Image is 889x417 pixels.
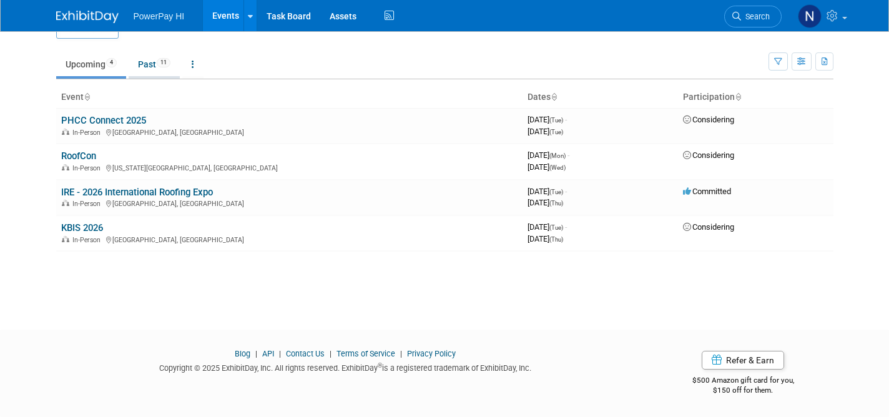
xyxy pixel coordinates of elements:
[683,187,731,196] span: Committed
[56,360,634,374] div: Copyright © 2025 ExhibitDay, Inc. All rights reserved. ExhibitDay is a registered trademark of Ex...
[61,198,518,208] div: [GEOGRAPHIC_DATA], [GEOGRAPHIC_DATA]
[72,236,104,244] span: In-Person
[798,4,822,28] img: Noah Thomson
[61,115,146,126] a: PHCC Connect 2025
[549,236,563,243] span: (Thu)
[61,150,96,162] a: RoofCon
[72,164,104,172] span: In-Person
[327,349,335,358] span: |
[528,150,569,160] span: [DATE]
[549,164,566,171] span: (Wed)
[683,150,734,160] span: Considering
[528,234,563,243] span: [DATE]
[678,87,833,108] th: Participation
[565,187,567,196] span: -
[528,187,567,196] span: [DATE]
[62,164,69,170] img: In-Person Event
[549,117,563,124] span: (Tue)
[549,152,566,159] span: (Mon)
[702,351,784,370] a: Refer & Earn
[549,200,563,207] span: (Thu)
[56,52,126,76] a: Upcoming4
[61,187,213,198] a: IRE - 2026 International Roofing Expo
[683,115,734,124] span: Considering
[56,11,119,23] img: ExhibitDay
[528,115,567,124] span: [DATE]
[84,92,90,102] a: Sort by Event Name
[378,362,382,369] sup: ®
[528,198,563,207] span: [DATE]
[549,129,563,135] span: (Tue)
[62,200,69,206] img: In-Person Event
[336,349,395,358] a: Terms of Service
[523,87,678,108] th: Dates
[134,11,185,21] span: PowerPay HI
[72,200,104,208] span: In-Person
[106,58,117,67] span: 4
[741,12,770,21] span: Search
[528,162,566,172] span: [DATE]
[62,236,69,242] img: In-Person Event
[724,6,782,27] a: Search
[565,115,567,124] span: -
[61,162,518,172] div: [US_STATE][GEOGRAPHIC_DATA], [GEOGRAPHIC_DATA]
[262,349,274,358] a: API
[61,127,518,137] div: [GEOGRAPHIC_DATA], [GEOGRAPHIC_DATA]
[157,58,170,67] span: 11
[286,349,325,358] a: Contact Us
[252,349,260,358] span: |
[61,234,518,244] div: [GEOGRAPHIC_DATA], [GEOGRAPHIC_DATA]
[56,87,523,108] th: Event
[653,367,833,396] div: $500 Amazon gift card for you,
[735,92,741,102] a: Sort by Participation Type
[72,129,104,137] span: In-Person
[61,222,103,233] a: KBIS 2026
[235,349,250,358] a: Blog
[129,52,180,76] a: Past11
[549,224,563,231] span: (Tue)
[653,385,833,396] div: $150 off for them.
[276,349,284,358] span: |
[407,349,456,358] a: Privacy Policy
[551,92,557,102] a: Sort by Start Date
[397,349,405,358] span: |
[528,222,567,232] span: [DATE]
[549,189,563,195] span: (Tue)
[62,129,69,135] img: In-Person Event
[565,222,567,232] span: -
[528,127,563,136] span: [DATE]
[683,222,734,232] span: Considering
[567,150,569,160] span: -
